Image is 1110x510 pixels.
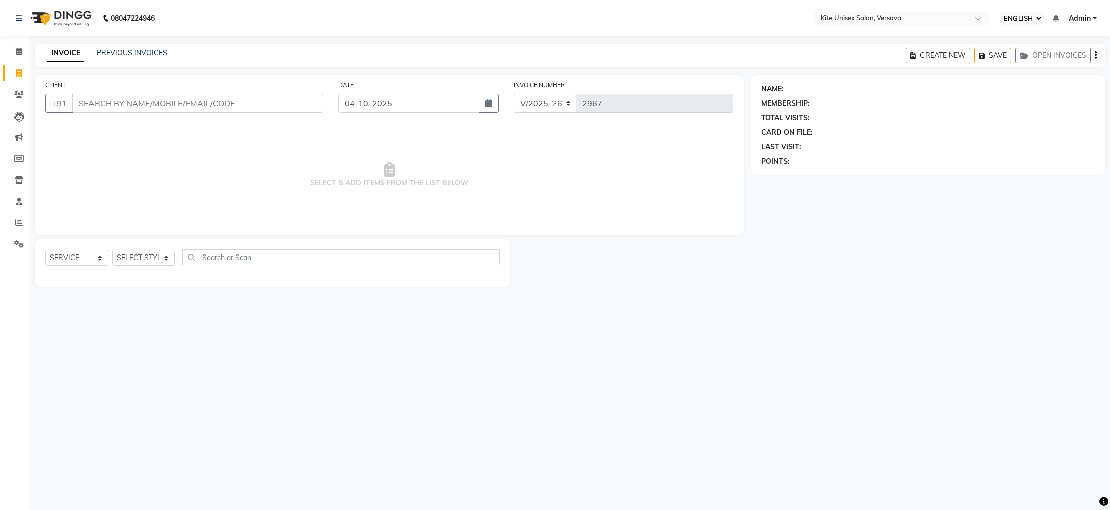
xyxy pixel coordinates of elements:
[26,4,95,32] img: logo
[974,48,1011,63] button: SAVE
[47,44,84,62] a: INVOICE
[761,83,784,94] div: NAME:
[761,142,801,152] div: LAST VISIT:
[72,94,323,113] input: SEARCH BY NAME/MOBILE/EMAIL/CODE
[182,249,500,265] input: Search or Scan
[97,48,167,57] a: PREVIOUS INVOICES
[338,80,354,90] label: DATE
[111,4,155,32] b: 08047224946
[761,156,790,167] div: POINTS:
[45,125,733,225] span: SELECT & ADD ITEMS FROM THE LIST BELOW
[45,80,66,90] label: CLIENT
[761,98,810,109] div: MEMBERSHIP:
[514,80,565,90] label: INVOICE NUMBER
[906,48,970,63] button: CREATE NEW
[761,113,810,123] div: TOTAL VISITS:
[45,94,73,113] button: +91
[1069,13,1091,24] span: Admin
[761,127,813,138] div: CARD ON FILE:
[1015,48,1091,63] button: OPEN INVOICES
